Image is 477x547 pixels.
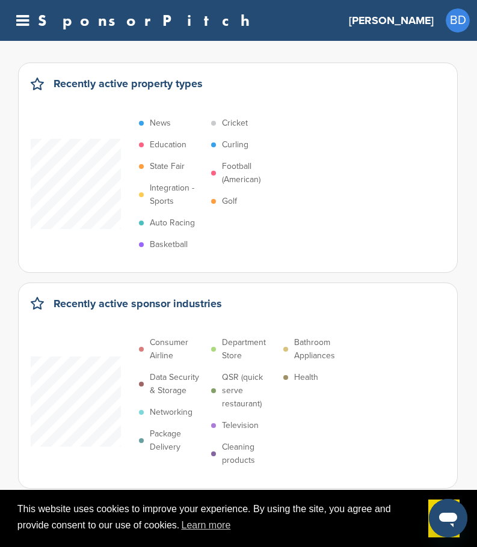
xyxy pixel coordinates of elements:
span: This website uses cookies to improve your experience. By using the site, you agree and provide co... [17,502,419,534]
a: SponsorPitch [38,13,257,28]
p: Health [294,371,318,384]
h2: Recently active property types [54,75,203,92]
p: Golf [222,195,237,208]
p: Package Delivery [150,427,205,454]
p: Television [222,419,259,432]
a: dismiss cookie message [428,500,460,538]
a: BD [446,8,470,32]
p: Auto Racing [150,216,195,230]
p: Department Store [222,336,277,362]
p: QSR (quick serve restaurant) [222,371,277,411]
p: Basketball [150,238,188,251]
p: Football (American) [222,160,277,186]
p: Integration - Sports [150,182,205,208]
p: Curling [222,138,248,151]
p: Bathroom Appliances [294,336,349,362]
p: Cleaning products [222,441,277,467]
a: [PERSON_NAME] [349,7,434,34]
h3: [PERSON_NAME] [349,12,434,29]
p: Data Security & Storage [150,371,205,397]
p: Education [150,138,186,151]
p: State Fair [150,160,185,173]
p: Networking [150,406,192,419]
p: News [150,117,171,130]
p: Consumer Airline [150,336,205,362]
p: Cricket [222,117,248,130]
iframe: Button to launch messaging window [429,499,467,537]
h2: Recently active sponsor industries [54,295,222,312]
a: learn more about cookies [179,516,232,534]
